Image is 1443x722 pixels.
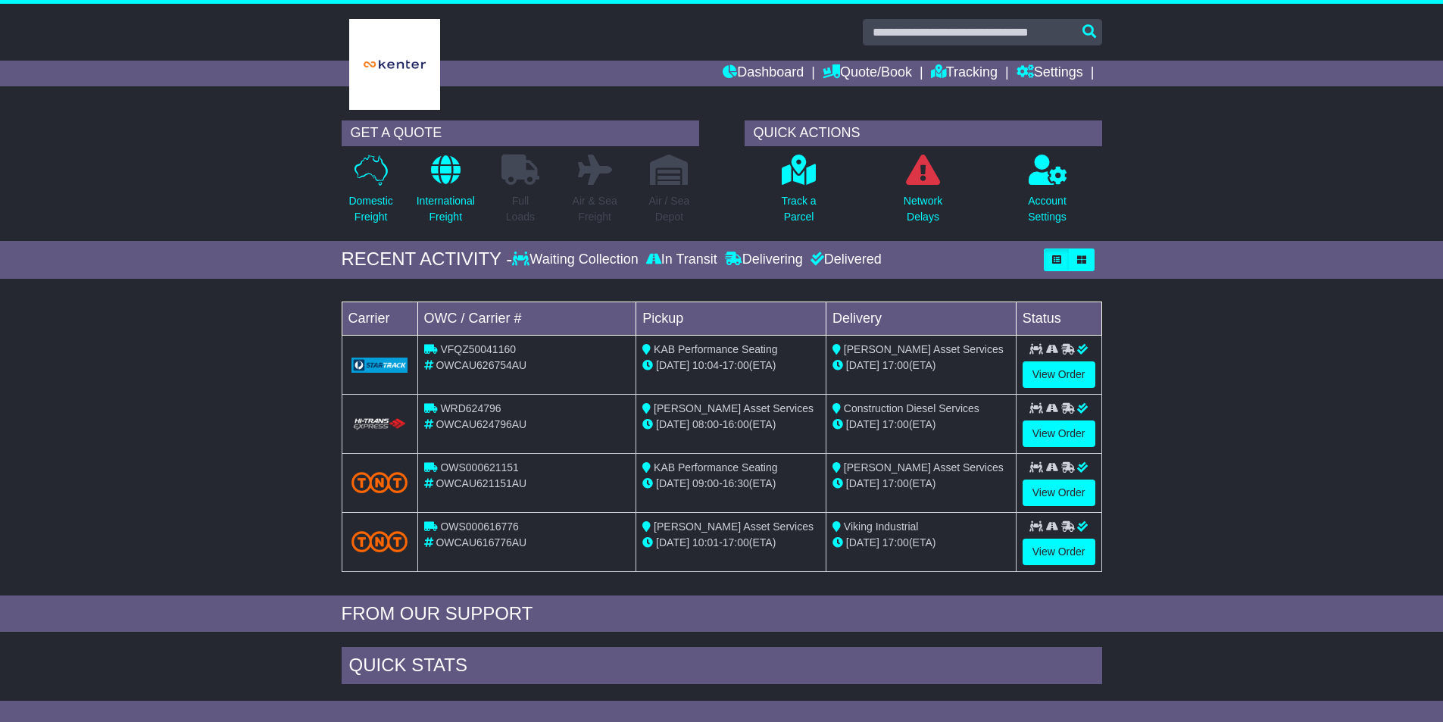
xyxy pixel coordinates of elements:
[348,193,392,225] p: Domestic Freight
[440,520,519,533] span: OWS000616776
[351,531,408,552] img: TNT_Domestic.png
[846,536,879,549] span: [DATE]
[417,193,475,225] p: International Freight
[807,252,882,268] div: Delivered
[642,417,820,433] div: - (ETA)
[692,359,719,371] span: 10:04
[692,477,719,489] span: 09:00
[832,358,1010,374] div: (ETA)
[436,359,526,371] span: OWCAU626754AU
[1023,539,1095,565] a: View Order
[351,358,408,373] img: GetCarrierServiceLogo
[1023,420,1095,447] a: View Order
[342,647,1102,688] div: Quick Stats
[642,252,721,268] div: In Transit
[903,154,943,233] a: NetworkDelays
[832,476,1010,492] div: (ETA)
[882,418,909,430] span: 17:00
[723,359,749,371] span: 17:00
[440,461,519,474] span: OWS000621151
[636,302,826,335] td: Pickup
[1023,361,1095,388] a: View Order
[351,472,408,492] img: TNT_Domestic.png
[882,359,909,371] span: 17:00
[656,536,689,549] span: [DATE]
[846,359,879,371] span: [DATE]
[501,193,539,225] p: Full Loads
[1016,302,1101,335] td: Status
[654,520,814,533] span: [PERSON_NAME] Asset Services
[654,402,814,414] span: [PERSON_NAME] Asset Services
[882,536,909,549] span: 17:00
[745,120,1102,146] div: QUICK ACTIONS
[342,248,513,270] div: RECENT ACTIVITY -
[656,359,689,371] span: [DATE]
[844,343,1004,355] span: [PERSON_NAME] Asset Services
[436,536,526,549] span: OWCAU616776AU
[1028,193,1067,225] p: Account Settings
[573,193,617,225] p: Air & Sea Freight
[723,477,749,489] span: 16:30
[931,61,998,86] a: Tracking
[846,477,879,489] span: [DATE]
[342,302,417,335] td: Carrier
[642,476,820,492] div: - (ETA)
[780,154,817,233] a: Track aParcel
[832,535,1010,551] div: (ETA)
[781,193,816,225] p: Track a Parcel
[723,536,749,549] span: 17:00
[512,252,642,268] div: Waiting Collection
[823,61,912,86] a: Quote/Book
[642,358,820,374] div: - (ETA)
[436,418,526,430] span: OWCAU624796AU
[656,477,689,489] span: [DATE]
[721,252,807,268] div: Delivering
[882,477,909,489] span: 17:00
[1027,154,1067,233] a: AccountSettings
[351,417,408,432] img: HiTrans.png
[1017,61,1083,86] a: Settings
[832,417,1010,433] div: (ETA)
[844,461,1004,474] span: [PERSON_NAME] Asset Services
[642,535,820,551] div: - (ETA)
[348,154,393,233] a: DomesticFreight
[654,343,777,355] span: KAB Performance Seating
[436,477,526,489] span: OWCAU621151AU
[342,120,699,146] div: GET A QUOTE
[654,461,777,474] span: KAB Performance Seating
[656,418,689,430] span: [DATE]
[417,302,636,335] td: OWC / Carrier #
[723,418,749,430] span: 16:00
[723,61,804,86] a: Dashboard
[649,193,690,225] p: Air / Sea Depot
[342,603,1102,625] div: FROM OUR SUPPORT
[844,402,979,414] span: Construction Diesel Services
[692,536,719,549] span: 10:01
[440,343,516,355] span: VFQZ50041160
[416,154,476,233] a: InternationalFreight
[904,193,942,225] p: Network Delays
[846,418,879,430] span: [DATE]
[826,302,1016,335] td: Delivery
[692,418,719,430] span: 08:00
[844,520,919,533] span: Viking Industrial
[440,402,501,414] span: WRD624796
[1023,480,1095,506] a: View Order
